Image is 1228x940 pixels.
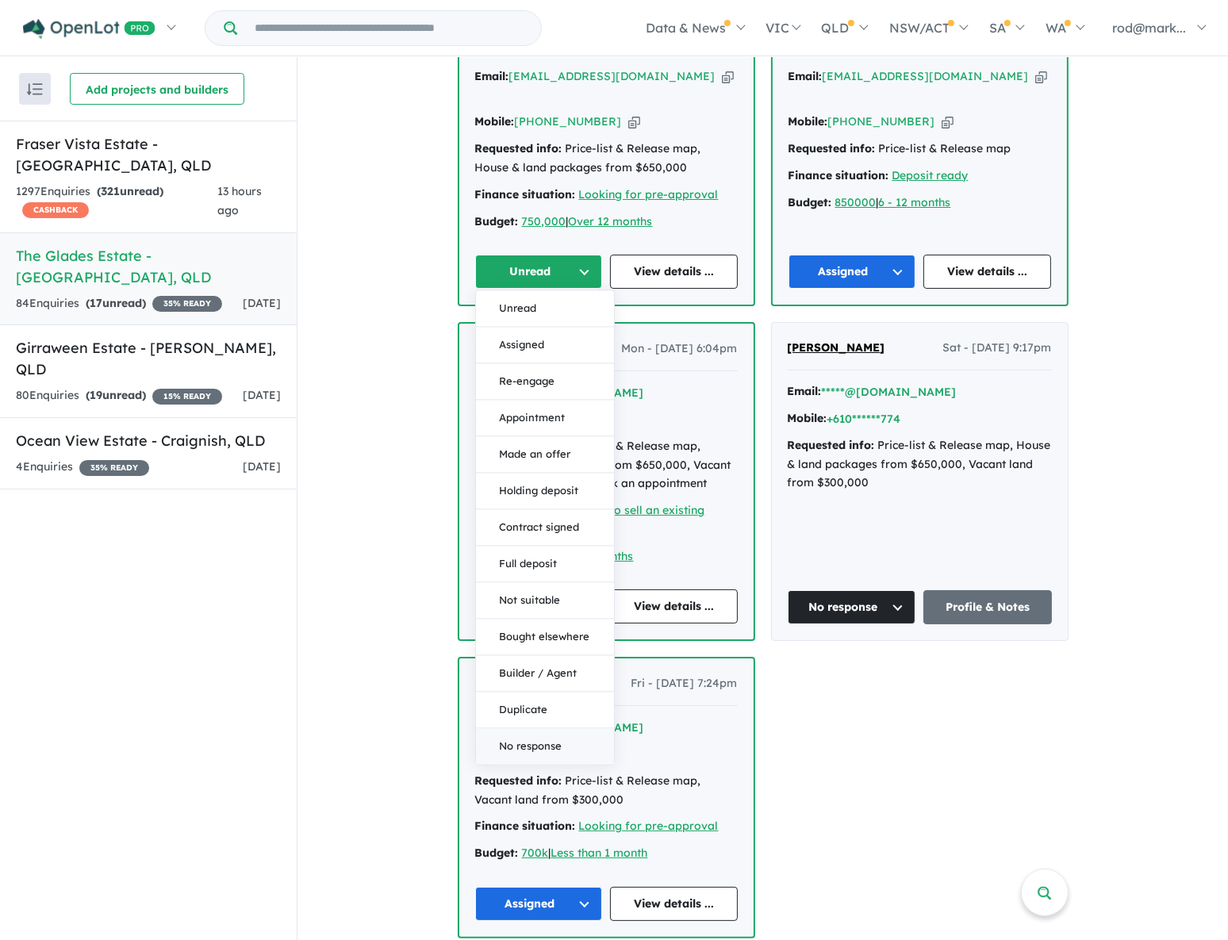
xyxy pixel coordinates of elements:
[823,69,1029,83] a: [EMAIL_ADDRESS][DOMAIN_NAME]
[476,510,614,547] button: Contract signed
[551,846,648,860] a: Less than 1 month
[475,140,738,178] div: Price-list & Release map, House & land packages from $650,000
[579,187,719,201] a: Looking for pre-approval
[788,340,885,355] span: [PERSON_NAME]
[16,337,281,380] h5: Girraween Estate - [PERSON_NAME] , QLD
[475,773,562,788] strong: Requested info:
[23,19,155,39] img: Openlot PRO Logo White
[16,245,281,288] h5: The Glades Estate - [GEOGRAPHIC_DATA] , QLD
[789,255,916,289] button: Assigned
[475,214,519,228] strong: Budget:
[579,819,719,833] a: Looking for pre-approval
[240,11,538,45] input: Try estate name, suburb, builder or developer
[16,386,222,405] div: 80 Enquir ies
[476,328,614,364] button: Assigned
[476,401,614,437] button: Appointment
[610,887,738,921] a: View details ...
[610,589,738,623] a: View details ...
[475,819,576,833] strong: Finance situation:
[788,438,875,452] strong: Requested info:
[476,693,614,729] button: Duplicate
[788,384,822,398] strong: Email:
[789,168,889,182] strong: Finance situation:
[16,430,281,451] h5: Ocean View Estate - Craignish , QLD
[476,656,614,693] button: Builder / Agent
[788,339,885,358] a: [PERSON_NAME]
[789,140,1051,159] div: Price-list & Release map
[152,296,222,312] span: 35 % READY
[631,674,738,693] span: Fri - [DATE] 7:24pm
[90,296,102,310] span: 17
[610,255,738,289] a: View details ...
[476,583,614,620] button: Not suitable
[475,255,603,289] button: Unread
[789,114,828,129] strong: Mobile:
[789,195,832,209] strong: Budget:
[101,184,120,198] span: 321
[923,590,1052,624] a: Profile & Notes
[152,389,222,405] span: 15 % READY
[476,364,614,401] button: Re-engage
[86,388,146,402] strong: ( unread)
[789,141,876,155] strong: Requested info:
[475,213,738,232] div: |
[879,195,951,209] a: 6 - 12 months
[475,846,519,860] strong: Budget:
[892,168,969,182] a: Deposit ready
[789,194,1051,213] div: |
[515,114,622,129] a: [PHONE_NUMBER]
[243,296,281,310] span: [DATE]
[522,846,549,860] a: 700k
[70,73,244,105] button: Add projects and builders
[16,133,281,176] h5: Fraser Vista Estate - [GEOGRAPHIC_DATA] , QLD
[476,437,614,474] button: Made an offer
[476,291,614,328] button: Unread
[475,114,515,129] strong: Mobile:
[475,187,576,201] strong: Finance situation:
[79,460,149,476] span: 35 % READY
[16,458,149,477] div: 4 Enquir ies
[1035,68,1047,85] button: Copy
[243,459,281,474] span: [DATE]
[243,388,281,402] span: [DATE]
[16,294,222,313] div: 84 Enquir ies
[86,296,146,310] strong: ( unread)
[475,141,562,155] strong: Requested info:
[475,844,738,863] div: |
[923,255,1051,289] a: View details ...
[569,214,653,228] a: Over 12 months
[90,388,102,402] span: 19
[828,114,935,129] a: [PHONE_NUMBER]
[942,113,954,130] button: Copy
[789,69,823,83] strong: Email:
[27,83,43,95] img: sort.svg
[217,184,262,217] span: 13 hours ago
[476,474,614,510] button: Holding deposit
[835,195,877,209] a: 850000
[788,411,827,425] strong: Mobile:
[1112,20,1186,36] span: rod@mark...
[622,340,738,359] span: Mon - [DATE] 6:04pm
[475,772,738,810] div: Price-list & Release map, Vacant land from $300,000
[97,184,163,198] strong: ( unread)
[476,729,614,765] button: No response
[509,69,716,83] a: [EMAIL_ADDRESS][DOMAIN_NAME]
[628,113,640,130] button: Copy
[475,290,615,765] div: Unread
[16,182,217,221] div: 1297 Enquir ies
[476,620,614,656] button: Bought elsewhere
[522,214,566,228] a: 750,000
[943,339,1052,358] span: Sat - [DATE] 9:17pm
[788,590,916,624] button: No response
[22,202,89,218] span: CASHBACK
[475,887,603,921] button: Assigned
